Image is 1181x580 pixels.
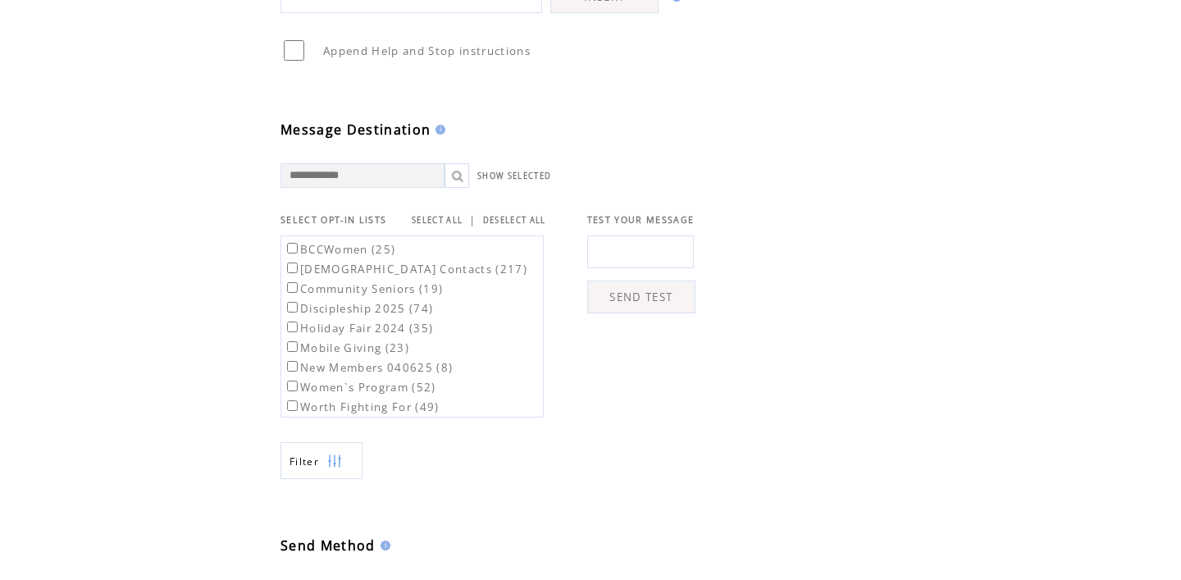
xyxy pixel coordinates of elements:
img: help.gif [431,125,445,135]
label: Women`s Program (52) [284,380,436,395]
span: Show filters [290,454,319,468]
input: Discipleship 2025 (74) [287,302,298,313]
label: Mobile Giving (23) [284,340,409,355]
a: DESELECT ALL [483,215,546,226]
img: filters.png [327,443,342,480]
input: Community Seniors (19) [287,282,298,293]
label: Discipleship 2025 (74) [284,301,433,316]
label: Holiday Fair 2024 (35) [284,321,433,336]
label: [DEMOGRAPHIC_DATA] Contacts (217) [284,262,527,276]
input: [DEMOGRAPHIC_DATA] Contacts (217) [287,263,298,273]
a: SELECT ALL [412,215,463,226]
span: | [469,212,476,227]
input: Worth Fighting For (49) [287,400,298,411]
span: Message Destination [280,121,431,139]
label: Community Seniors (19) [284,281,443,296]
a: SEND TEST [587,281,695,313]
input: New Members 040625 (8) [287,361,298,372]
input: Women`s Program (52) [287,381,298,391]
span: TEST YOUR MESSAGE [587,214,695,226]
img: help.gif [376,541,390,550]
span: Send Method [280,537,376,555]
a: Filter [280,442,363,479]
input: Mobile Giving (23) [287,341,298,352]
a: SHOW SELECTED [477,171,551,181]
span: Append Help and Stop instructions [323,43,531,58]
label: New Members 040625 (8) [284,360,453,375]
span: SELECT OPT-IN LISTS [280,214,386,226]
label: Worth Fighting For (49) [284,400,440,414]
input: BCCWomen (25) [287,243,298,253]
input: Holiday Fair 2024 (35) [287,322,298,332]
label: BCCWomen (25) [284,242,395,257]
